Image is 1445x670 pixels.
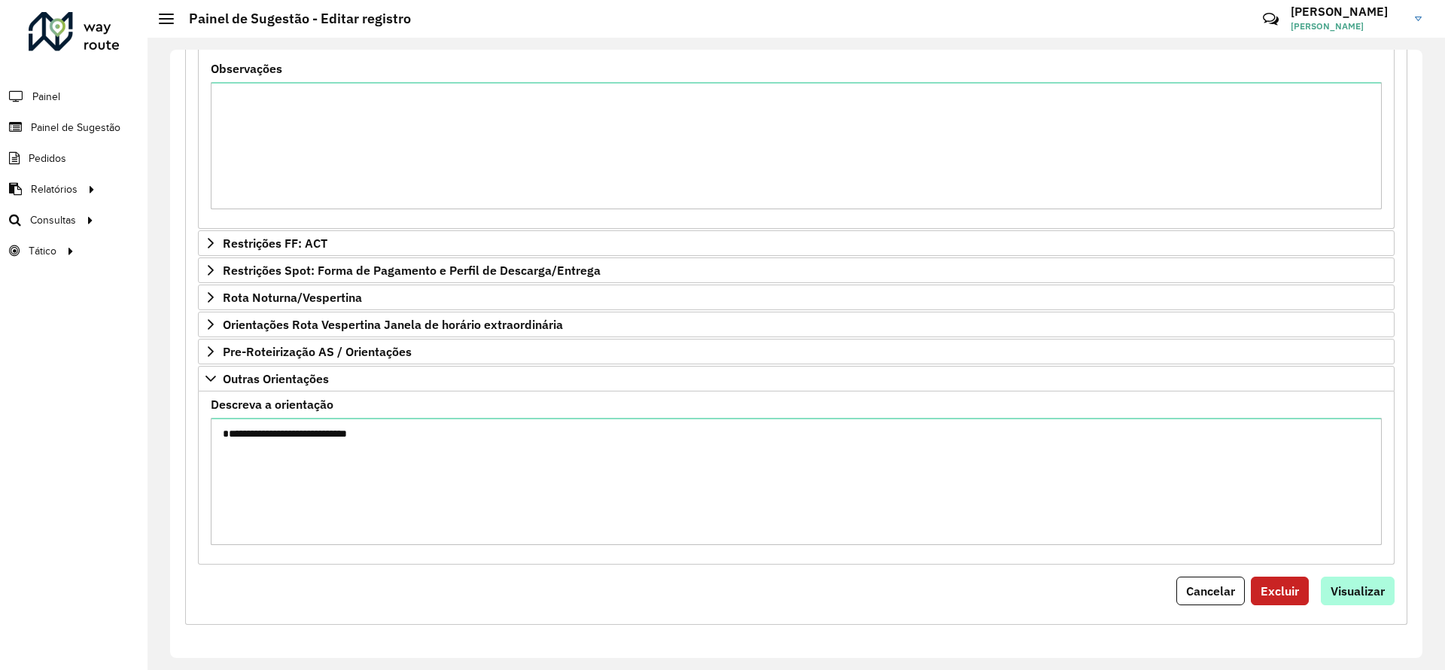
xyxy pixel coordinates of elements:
span: Rota Noturna/Vespertina [223,291,362,303]
a: Contato Rápido [1255,3,1287,35]
span: Visualizar [1331,583,1385,598]
a: Rota Noturna/Vespertina [198,285,1395,310]
span: Pre-Roteirização AS / Orientações [223,346,412,358]
h2: Painel de Sugestão - Editar registro [174,11,411,27]
h3: [PERSON_NAME] [1291,5,1404,19]
label: Descreva a orientação [211,395,333,413]
span: [PERSON_NAME] [1291,20,1404,33]
span: Pedidos [29,151,66,166]
span: Consultas [30,212,76,228]
span: Painel de Sugestão [31,120,120,136]
span: Restrições Spot: Forma de Pagamento e Perfil de Descarga/Entrega [223,264,601,276]
a: Outras Orientações [198,366,1395,391]
button: Visualizar [1321,577,1395,605]
span: Tático [29,243,56,259]
span: Cancelar [1186,583,1235,598]
a: Pre-Roteirização AS / Orientações [198,339,1395,364]
span: Outras Orientações [223,373,329,385]
span: Restrições FF: ACT [223,237,327,249]
span: Painel [32,89,60,105]
div: Outras Orientações [198,391,1395,564]
button: Excluir [1251,577,1309,605]
a: Restrições FF: ACT [198,230,1395,256]
a: Restrições Spot: Forma de Pagamento e Perfil de Descarga/Entrega [198,257,1395,283]
span: Orientações Rota Vespertina Janela de horário extraordinária [223,318,563,330]
a: Orientações Rota Vespertina Janela de horário extraordinária [198,312,1395,337]
label: Observações [211,59,282,78]
span: Excluir [1261,583,1299,598]
button: Cancelar [1176,577,1245,605]
span: Relatórios [31,181,78,197]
